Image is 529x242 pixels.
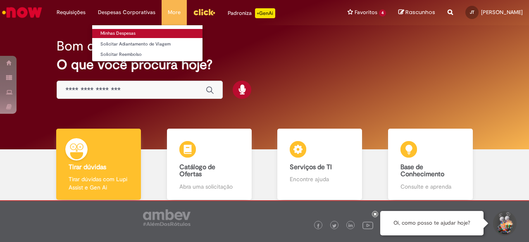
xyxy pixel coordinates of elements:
[92,25,203,62] ul: Despesas Corporativas
[255,8,275,18] p: +GenAi
[470,10,474,15] span: JT
[398,9,435,17] a: Rascunhos
[69,163,106,171] b: Tirar dúvidas
[1,4,43,21] img: ServiceNow
[57,39,153,53] h2: Bom dia, Jailson
[92,29,203,38] a: Minhas Despesas
[264,129,375,200] a: Serviços de TI Encontre ajuda
[380,211,484,235] div: Oi, como posso te ajudar hoje?
[362,220,373,230] img: logo_footer_youtube.png
[355,8,377,17] span: Favoritos
[492,211,517,236] button: Iniciar Conversa de Suporte
[290,175,350,183] p: Encontre ajuda
[481,9,523,16] span: [PERSON_NAME]
[143,209,191,226] img: logo_footer_ambev_rotulo_gray.png
[98,8,155,17] span: Despesas Corporativas
[154,129,265,200] a: Catálogo de Ofertas Abra uma solicitação
[179,163,215,179] b: Catálogo de Ofertas
[168,8,181,17] span: More
[332,224,336,228] img: logo_footer_twitter.png
[179,182,239,191] p: Abra uma solicitação
[405,8,435,16] span: Rascunhos
[400,182,460,191] p: Consulte e aprenda
[375,129,486,200] a: Base de Conhecimento Consulte e aprenda
[348,223,353,228] img: logo_footer_linkedin.png
[193,6,215,18] img: click_logo_yellow_360x200.png
[228,8,275,18] div: Padroniza
[92,40,203,49] a: Solicitar Adiantamento de Viagem
[379,10,386,17] span: 4
[290,163,332,171] b: Serviços de TI
[43,129,154,200] a: Tirar dúvidas Tirar dúvidas com Lupi Assist e Gen Ai
[57,8,86,17] span: Requisições
[92,50,203,59] a: Solicitar Reembolso
[316,224,320,228] img: logo_footer_facebook.png
[69,175,129,192] p: Tirar dúvidas com Lupi Assist e Gen Ai
[400,163,444,179] b: Base de Conhecimento
[57,58,472,72] h2: O que você procura hoje?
